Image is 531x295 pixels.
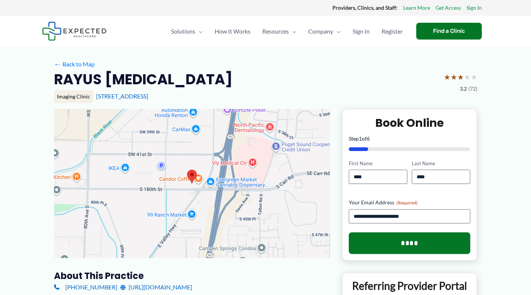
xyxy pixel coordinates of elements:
[54,70,233,88] h2: RAYUS [MEDICAL_DATA]
[195,18,203,44] span: Menu Toggle
[403,3,430,13] a: Learn More
[349,116,471,130] h2: Book Online
[209,18,256,44] a: How It Works
[165,18,209,44] a: SolutionsMenu Toggle
[467,3,482,13] a: Sign In
[54,60,61,68] span: ←
[382,18,403,44] span: Register
[165,18,409,44] nav: Primary Site Navigation
[353,18,370,44] span: Sign In
[54,282,117,293] a: [PHONE_NUMBER]
[349,136,471,141] p: Step of
[464,70,471,84] span: ★
[289,18,296,44] span: Menu Toggle
[376,18,409,44] a: Register
[457,70,464,84] span: ★
[348,279,471,292] p: Referring Provider Portal
[471,70,477,84] span: ★
[396,200,418,205] span: (Required)
[332,4,398,11] strong: Providers, Clinics, and Staff:
[444,70,451,84] span: ★
[451,70,457,84] span: ★
[42,22,107,41] img: Expected Healthcare Logo - side, dark font, small
[460,84,467,94] span: 3.2
[96,92,148,100] a: [STREET_ADDRESS]
[436,3,461,13] a: Get Access
[54,59,95,70] a: ←Back to Map
[468,84,477,94] span: (72)
[171,18,195,44] span: Solutions
[256,18,302,44] a: ResourcesMenu Toggle
[120,282,192,293] a: [URL][DOMAIN_NAME]
[54,90,93,103] div: Imaging Clinic
[215,18,250,44] span: How It Works
[349,199,471,206] label: Your Email Address
[308,18,333,44] span: Company
[416,23,482,40] a: Find a Clinic
[349,160,407,167] label: First Name
[302,18,347,44] a: CompanyMenu Toggle
[367,135,370,142] span: 6
[347,18,376,44] a: Sign In
[54,270,330,282] h3: About this practice
[412,160,470,167] label: Last Name
[359,135,362,142] span: 1
[262,18,289,44] span: Resources
[333,18,341,44] span: Menu Toggle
